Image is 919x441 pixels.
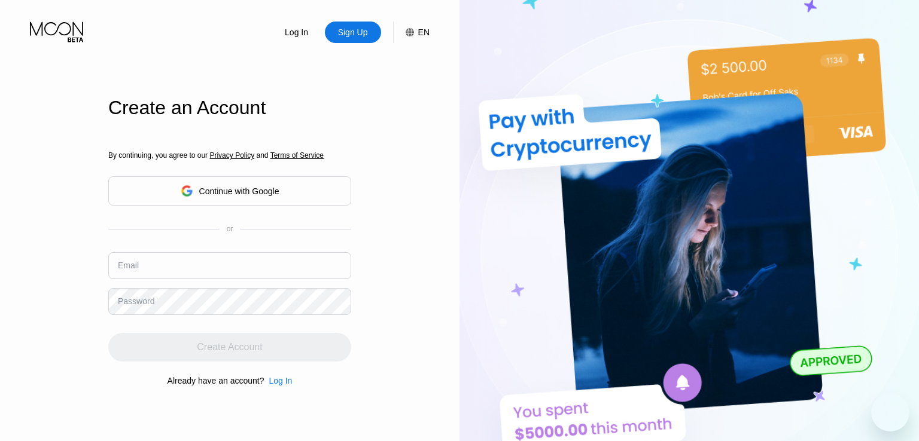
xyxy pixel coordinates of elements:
div: Log In [269,22,325,43]
div: EN [418,27,430,37]
div: EN [393,22,430,43]
div: or [227,225,233,233]
span: Terms of Service [270,151,324,160]
iframe: Bouton de lancement de la fenêtre de messagerie [871,393,909,431]
div: Sign Up [325,22,381,43]
div: By continuing, you agree to our [108,151,351,160]
div: Continue with Google [108,176,351,206]
div: Create an Account [108,97,351,119]
div: Email [118,261,139,270]
div: Password [118,296,154,306]
div: Continue with Google [199,186,279,196]
span: and [254,151,270,160]
div: Log In [264,376,292,385]
div: Sign Up [337,26,369,38]
div: Log In [284,26,309,38]
div: Already have an account? [168,376,264,385]
div: Log In [269,376,292,385]
span: Privacy Policy [209,151,254,160]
